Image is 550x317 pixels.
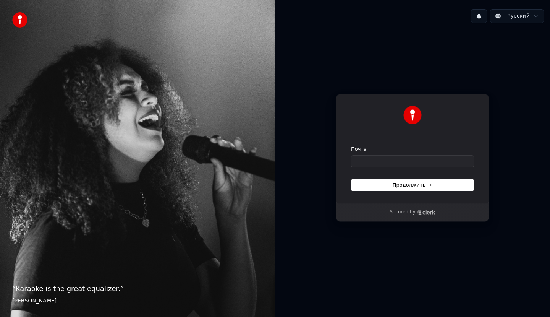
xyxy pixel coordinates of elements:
p: Secured by [390,209,415,215]
span: Продолжить [393,182,433,189]
footer: [PERSON_NAME] [12,297,263,305]
img: youka [12,12,27,28]
label: Почта [351,146,367,153]
p: “ Karaoke is the great equalizer. ” [12,283,263,294]
button: Продолжить [351,179,474,191]
a: Clerk logo [417,210,435,215]
img: Youka [403,106,422,124]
